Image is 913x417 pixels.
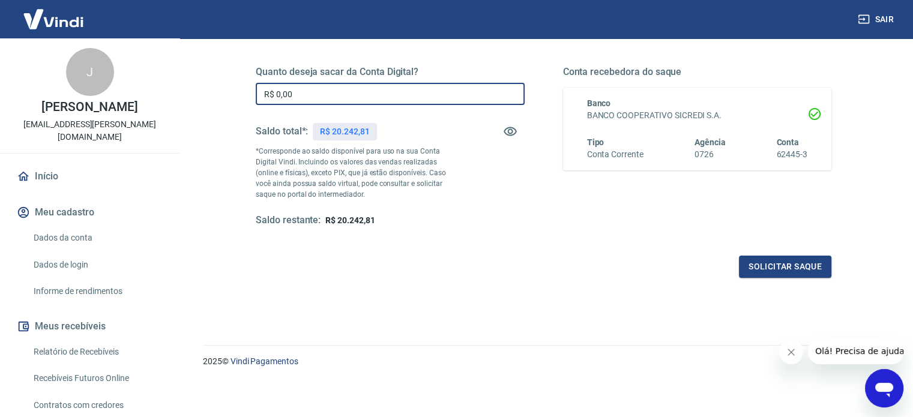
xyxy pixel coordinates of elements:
[855,8,899,31] button: Sair
[320,125,369,138] p: R$ 20.242,81
[10,118,170,143] p: [EMAIL_ADDRESS][PERSON_NAME][DOMAIN_NAME]
[29,279,165,304] a: Informe de rendimentos
[779,340,803,364] iframe: Fechar mensagem
[7,8,101,18] span: Olá! Precisa de ajuda?
[256,214,321,227] h5: Saldo restante:
[203,355,884,368] p: 2025 ©
[865,369,903,407] iframe: Botão para abrir a janela de mensagens
[14,1,92,37] img: Vindi
[14,163,165,190] a: Início
[29,226,165,250] a: Dados da conta
[776,148,807,161] h6: 62445-3
[587,98,611,108] span: Banco
[325,215,375,225] span: R$ 20.242,81
[66,48,114,96] div: J
[587,137,604,147] span: Tipo
[41,101,137,113] p: [PERSON_NAME]
[14,199,165,226] button: Meu cadastro
[231,356,298,366] a: Vindi Pagamentos
[776,137,799,147] span: Conta
[695,148,726,161] h6: 0726
[29,366,165,391] a: Recebíveis Futuros Online
[739,256,831,278] button: Solicitar saque
[563,66,832,78] h5: Conta recebedora do saque
[695,137,726,147] span: Agência
[256,146,457,200] p: *Corresponde ao saldo disponível para uso na sua Conta Digital Vindi. Incluindo os valores das ve...
[808,338,903,364] iframe: Mensagem da empresa
[587,109,808,122] h6: BANCO COOPERATIVO SICREDI S.A.
[29,253,165,277] a: Dados de login
[14,313,165,340] button: Meus recebíveis
[29,340,165,364] a: Relatório de Recebíveis
[256,125,308,137] h5: Saldo total*:
[587,148,643,161] h6: Conta Corrente
[256,66,525,78] h5: Quanto deseja sacar da Conta Digital?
